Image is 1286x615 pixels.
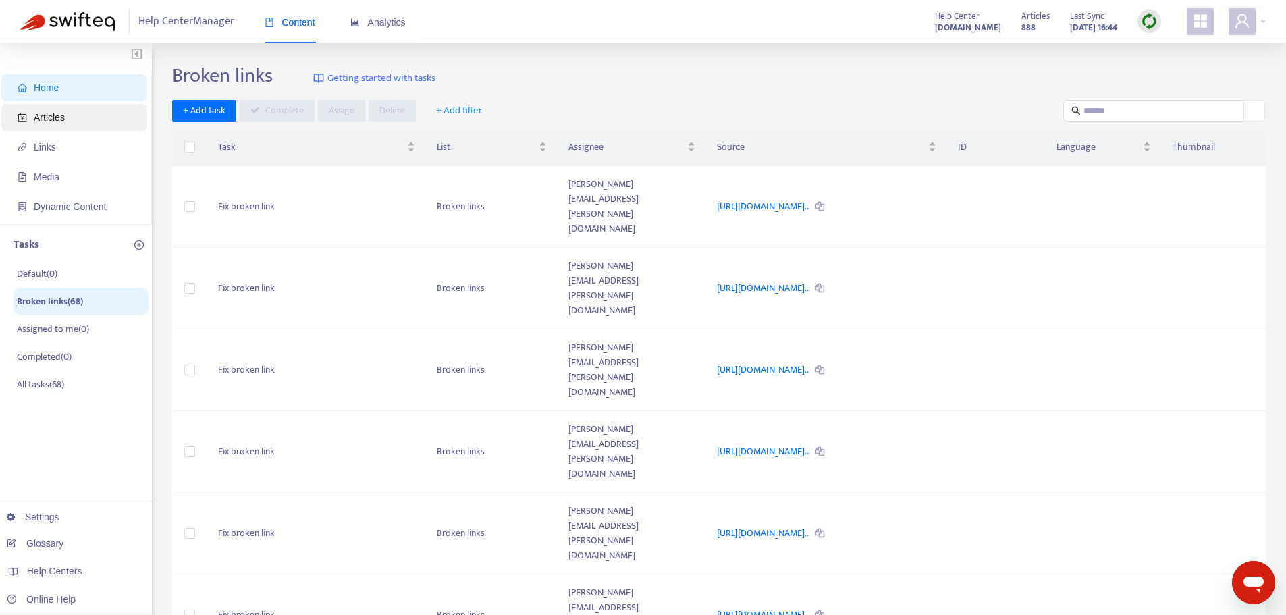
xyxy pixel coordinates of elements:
[207,248,426,329] td: Fix broken link
[18,172,27,182] span: file-image
[14,237,39,253] p: Tasks
[18,113,27,122] span: account-book
[17,294,83,309] p: Broken links ( 68 )
[34,171,59,182] span: Media
[1071,106,1081,115] span: search
[1141,13,1158,30] img: sync.dc5367851b00ba804db3.png
[558,129,707,166] th: Assignee
[20,12,115,31] img: Swifteq
[134,240,144,250] span: plus-circle
[34,201,106,212] span: Dynamic Content
[27,566,82,577] span: Help Centers
[7,512,59,523] a: Settings
[17,267,57,281] p: Default ( 0 )
[34,82,59,93] span: Home
[558,329,707,411] td: [PERSON_NAME][EMAIL_ADDRESS][PERSON_NAME][DOMAIN_NAME]
[706,129,947,166] th: Source
[218,140,404,155] span: Task
[207,411,426,493] td: Fix broken link
[426,329,558,411] td: Broken links
[172,63,273,88] h2: Broken links
[18,83,27,92] span: home
[1192,13,1208,29] span: appstore
[426,248,558,329] td: Broken links
[313,73,324,84] img: image-link
[350,17,406,28] span: Analytics
[7,594,76,605] a: Online Help
[717,444,810,459] a: [URL][DOMAIN_NAME]..
[313,63,435,93] a: Getting started with tasks
[426,100,493,122] button: + Add filter
[327,71,435,86] span: Getting started with tasks
[558,166,707,248] td: [PERSON_NAME][EMAIL_ADDRESS][PERSON_NAME][DOMAIN_NAME]
[426,411,558,493] td: Broken links
[318,100,365,122] button: Assign
[17,322,89,336] p: Assigned to me ( 0 )
[558,248,707,329] td: [PERSON_NAME][EMAIL_ADDRESS][PERSON_NAME][DOMAIN_NAME]
[369,100,416,122] button: Delete
[138,9,234,34] span: Help Center Manager
[172,100,236,122] button: + Add task
[1070,9,1104,24] span: Last Sync
[1046,129,1162,166] th: Language
[18,142,27,152] span: link
[265,17,315,28] span: Content
[1056,140,1140,155] span: Language
[1162,129,1266,166] th: Thumbnail
[426,493,558,574] td: Broken links
[17,350,72,364] p: Completed ( 0 )
[947,129,1046,166] th: ID
[350,18,360,27] span: area-chart
[437,140,536,155] span: List
[717,362,810,377] a: [URL][DOMAIN_NAME]..
[207,329,426,411] td: Fix broken link
[1234,13,1250,29] span: user
[568,140,685,155] span: Assignee
[34,142,56,153] span: Links
[436,103,483,119] span: + Add filter
[935,9,980,24] span: Help Center
[935,20,1001,35] a: [DOMAIN_NAME]
[34,112,65,123] span: Articles
[207,129,426,166] th: Task
[1021,20,1036,35] strong: 888
[1232,561,1275,604] iframe: Button to launch messaging window
[717,140,926,155] span: Source
[717,280,810,296] a: [URL][DOMAIN_NAME]..
[265,18,274,27] span: book
[426,166,558,248] td: Broken links
[558,411,707,493] td: [PERSON_NAME][EMAIL_ADDRESS][PERSON_NAME][DOMAIN_NAME]
[207,166,426,248] td: Fix broken link
[207,493,426,574] td: Fix broken link
[558,493,707,574] td: [PERSON_NAME][EMAIL_ADDRESS][PERSON_NAME][DOMAIN_NAME]
[183,103,225,118] span: + Add task
[240,100,315,122] button: Complete
[426,129,558,166] th: List
[7,538,63,549] a: Glossary
[18,202,27,211] span: container
[1070,20,1117,35] strong: [DATE] 16:44
[17,377,64,392] p: All tasks ( 68 )
[717,525,810,541] a: [URL][DOMAIN_NAME]..
[717,198,810,214] a: [URL][DOMAIN_NAME]..
[1021,9,1050,24] span: Articles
